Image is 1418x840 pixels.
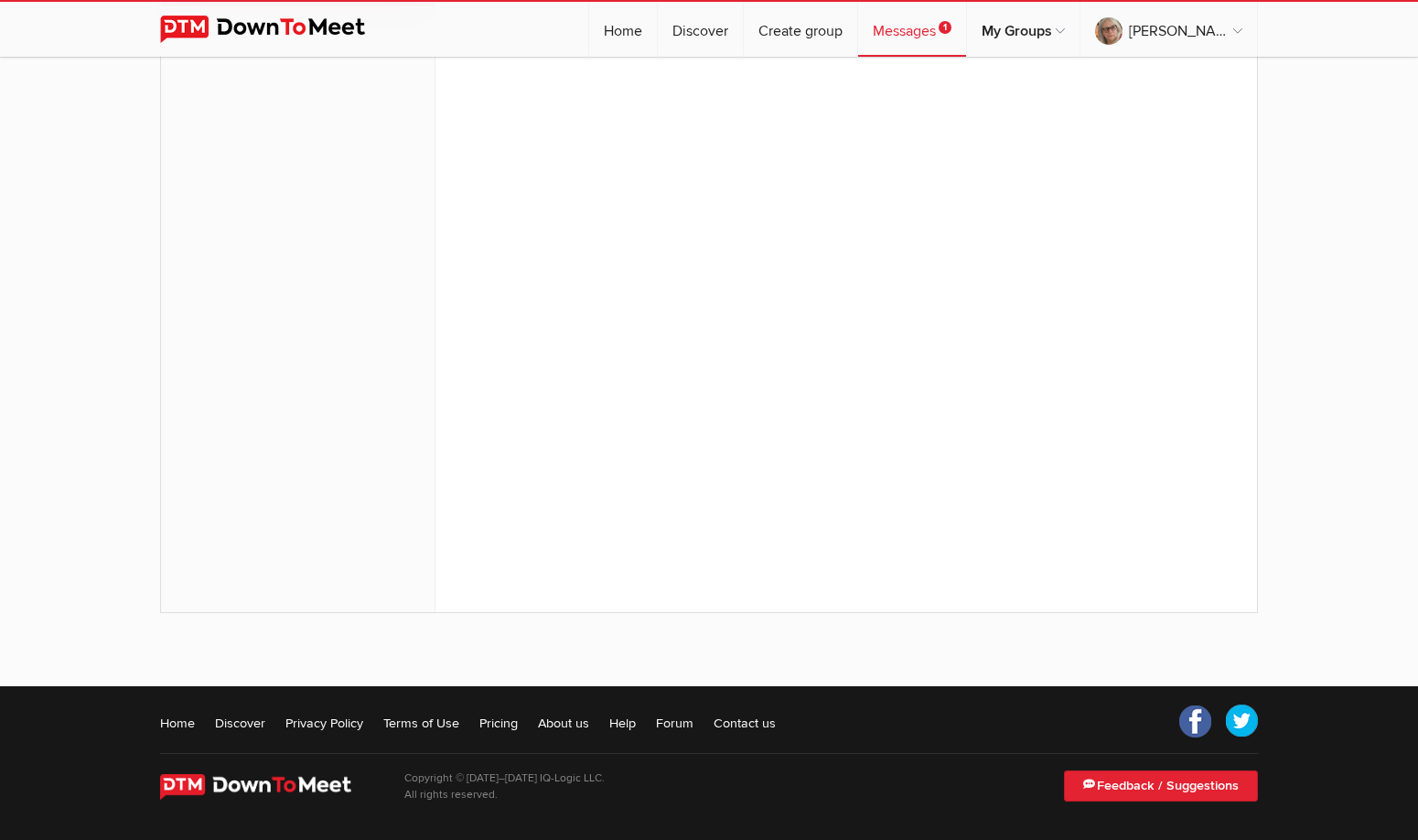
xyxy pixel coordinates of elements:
[858,2,966,57] a: Messages1
[160,714,195,732] a: Home
[479,714,518,732] a: Pricing
[498,792,510,800] span: 21st
[939,21,951,34] span: 1
[1179,705,1212,738] a: Facebook
[658,2,743,57] a: Discover
[656,714,693,732] a: Forum
[1225,705,1258,738] a: Twitter
[160,774,377,800] img: DownToMeet
[285,714,363,732] a: Privacy Policy
[589,2,657,57] a: Home
[714,714,776,732] a: Contact us
[744,2,857,57] a: Create group
[1064,770,1258,802] a: Feedback / Suggestions
[1080,2,1257,57] a: [PERSON_NAME]
[609,714,636,732] a: Help
[404,770,605,803] p: Copyright © [DATE]–[DATE] IQ-Logic LLC. All rights reserved.
[383,714,459,732] a: Terms of Use
[967,2,1080,57] a: My Groups
[538,714,589,732] a: About us
[160,16,393,43] img: DownToMeet
[215,714,265,732] a: Discover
